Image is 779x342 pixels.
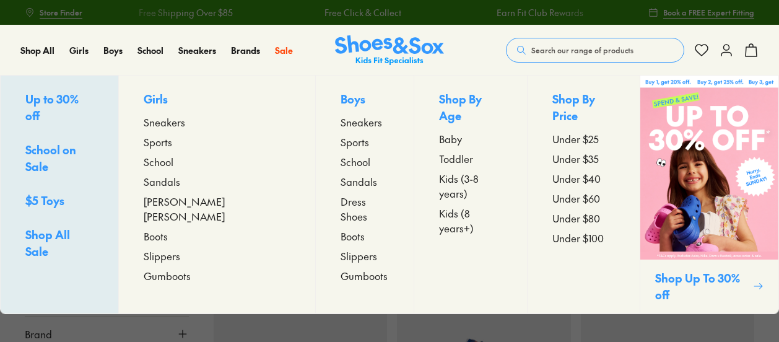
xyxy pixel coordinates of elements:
[552,230,616,245] a: Under $100
[103,44,123,56] span: Boys
[144,194,290,224] a: [PERSON_NAME] [PERSON_NAME]
[341,248,377,263] span: Slippers
[341,134,369,149] span: Sports
[439,131,462,146] span: Baby
[552,191,600,206] span: Under $60
[20,44,54,57] a: Shop All
[103,44,123,57] a: Boys
[655,270,748,303] p: Shop Up To 30% off
[552,211,616,226] a: Under $80
[144,154,173,169] span: School
[144,248,180,263] span: Slippers
[552,151,599,166] span: Under $35
[20,44,54,56] span: Shop All
[178,44,216,56] span: Sneakers
[144,134,172,149] span: Sports
[341,115,382,129] span: Sneakers
[439,206,502,235] a: Kids (8 years+)
[25,142,76,174] span: School on Sale
[439,90,502,126] p: Shop By Age
[25,193,64,208] span: $5 Toys
[335,35,444,66] a: Shoes & Sox
[137,44,163,56] span: School
[144,90,290,110] p: Girls
[40,7,82,18] span: Store Finder
[531,45,633,56] span: Search our range of products
[552,90,616,126] p: Shop By Price
[231,44,260,57] a: Brands
[439,151,502,166] a: Toddler
[552,131,616,146] a: Under $25
[439,171,502,201] a: Kids (3-8 years)
[6,4,43,42] button: Gorgias live chat
[25,90,94,126] a: Up to 30% off
[552,171,616,186] a: Under $40
[640,76,778,313] a: Shop Up To 30% off
[25,226,94,262] a: Shop All Sale
[396,6,482,19] a: Earn Fit Club Rewards
[25,192,94,211] a: $5 Toys
[275,44,293,57] a: Sale
[335,35,444,66] img: SNS_Logo_Responsive.svg
[137,44,163,57] a: School
[69,44,89,56] span: Girls
[144,248,290,263] a: Slippers
[69,44,89,57] a: Girls
[552,131,599,146] span: Under $25
[231,44,260,56] span: Brands
[640,76,778,260] img: SNS_WEBASSETS_CollectionHero_1280x1600_3_3cc3cab1-0476-4628-9278-87f58d7d6f8a.png
[552,230,604,245] span: Under $100
[341,174,389,189] a: Sandals
[144,229,168,243] span: Boots
[25,1,82,24] a: Store Finder
[224,6,300,19] a: Free Click & Collect
[144,115,185,129] span: Sneakers
[144,229,290,243] a: Boots
[25,227,70,259] span: Shop All Sale
[341,248,389,263] a: Slippers
[144,134,290,149] a: Sports
[552,171,601,186] span: Under $40
[341,115,389,129] a: Sneakers
[341,229,365,243] span: Boots
[25,141,94,177] a: School on Sale
[552,151,616,166] a: Under $35
[648,1,754,24] a: Book a FREE Expert Fitting
[663,7,754,18] span: Book a FREE Expert Fitting
[144,174,180,189] span: Sandals
[341,268,389,283] a: Gumboots
[25,91,79,123] span: Up to 30% off
[552,191,616,206] a: Under $60
[341,90,389,110] p: Boys
[144,268,290,283] a: Gumboots
[439,151,473,166] span: Toddler
[144,115,290,129] a: Sneakers
[569,6,663,19] a: Free Shipping Over $85
[275,44,293,56] span: Sale
[341,174,377,189] span: Sandals
[341,229,389,243] a: Boots
[341,268,388,283] span: Gumboots
[341,154,389,169] a: School
[341,194,389,224] a: Dress Shoes
[341,154,370,169] span: School
[144,174,290,189] a: Sandals
[178,44,216,57] a: Sneakers
[552,211,600,226] span: Under $80
[144,268,191,283] span: Gumboots
[38,6,132,19] a: Free Shipping Over $85
[506,38,684,63] button: Search our range of products
[439,131,502,146] a: Baby
[25,327,52,341] span: Brand
[144,154,290,169] a: School
[341,134,389,149] a: Sports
